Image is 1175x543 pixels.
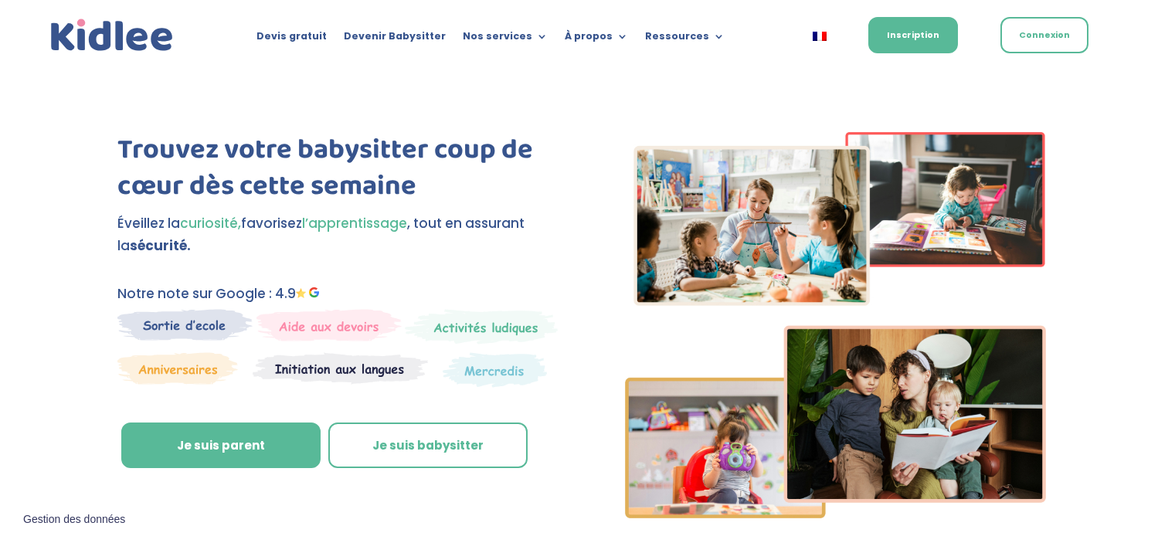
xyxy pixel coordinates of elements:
a: Ressources [645,31,725,48]
span: curiosité, [180,214,241,232]
img: logo_kidlee_bleu [47,15,177,56]
img: Anniversaire [117,352,238,385]
p: Notre note sur Google : 4.9 [117,283,562,305]
a: Kidlee Logo [47,15,177,56]
a: À propos [565,31,628,48]
p: Éveillez la favorisez , tout en assurant la [117,212,562,257]
button: Gestion des données [14,504,134,536]
img: Atelier thematique [253,352,428,385]
span: Gestion des données [23,513,125,527]
span: l’apprentissage [302,214,407,232]
img: Mercredi [405,309,558,344]
a: Je suis parent [121,423,321,469]
img: Sortie decole [117,309,253,341]
h1: Trouvez votre babysitter coup de cœur dès cette semaine [117,132,562,212]
img: Imgs-2 [625,132,1047,518]
a: Nos services [463,31,548,48]
a: Connexion [1000,17,1088,53]
img: Français [813,32,827,41]
strong: sécurité. [130,236,191,255]
img: Thematique [443,352,547,388]
a: Devenir Babysitter [344,31,446,48]
a: Inscription [868,17,958,53]
a: Je suis babysitter [328,423,528,469]
a: Devis gratuit [256,31,327,48]
img: weekends [256,309,402,341]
